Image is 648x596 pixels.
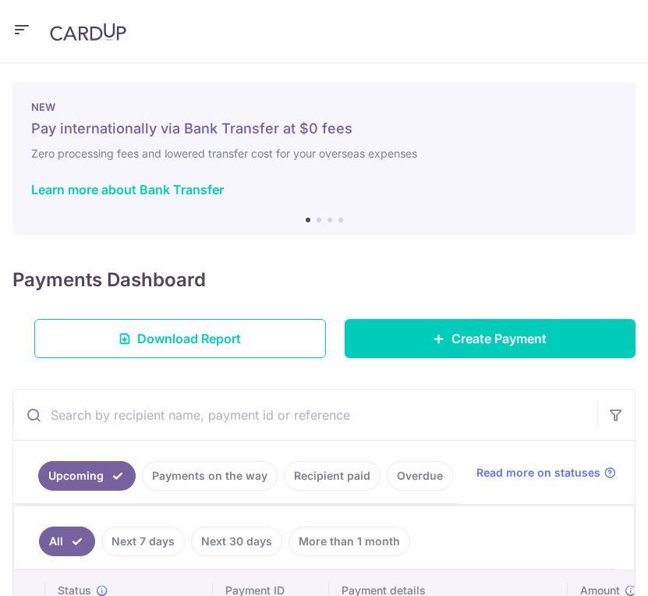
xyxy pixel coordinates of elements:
a: Next 7 days [101,527,185,556]
a: Learn more about Bank Transfer [31,182,224,197]
h5: Pay internationally via Bank Transfer at $0 fees [31,119,617,138]
a: Recipient paid [284,461,381,491]
a: All [39,527,95,556]
a: Upcoming [38,461,136,491]
h4: Payments Dashboard [12,266,206,294]
a: Create Payment [345,319,636,358]
span: Read more on statuses [476,465,600,481]
span: Download Report [137,329,241,348]
a: Overdue [387,461,453,491]
h6: Zero processing fees and lowered transfer cost for your overseas expenses [31,144,617,163]
p: NEW [31,101,617,113]
a: Read more on statuses [476,465,616,481]
a: Next 30 days [191,527,282,556]
a: Payments on the way [142,461,278,491]
a: More than 1 month [289,527,410,556]
input: Search by recipient name, payment id or reference [13,390,597,440]
span: Create Payment [451,329,547,348]
img: CardUp [50,23,126,41]
a: Download Report [34,319,326,358]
